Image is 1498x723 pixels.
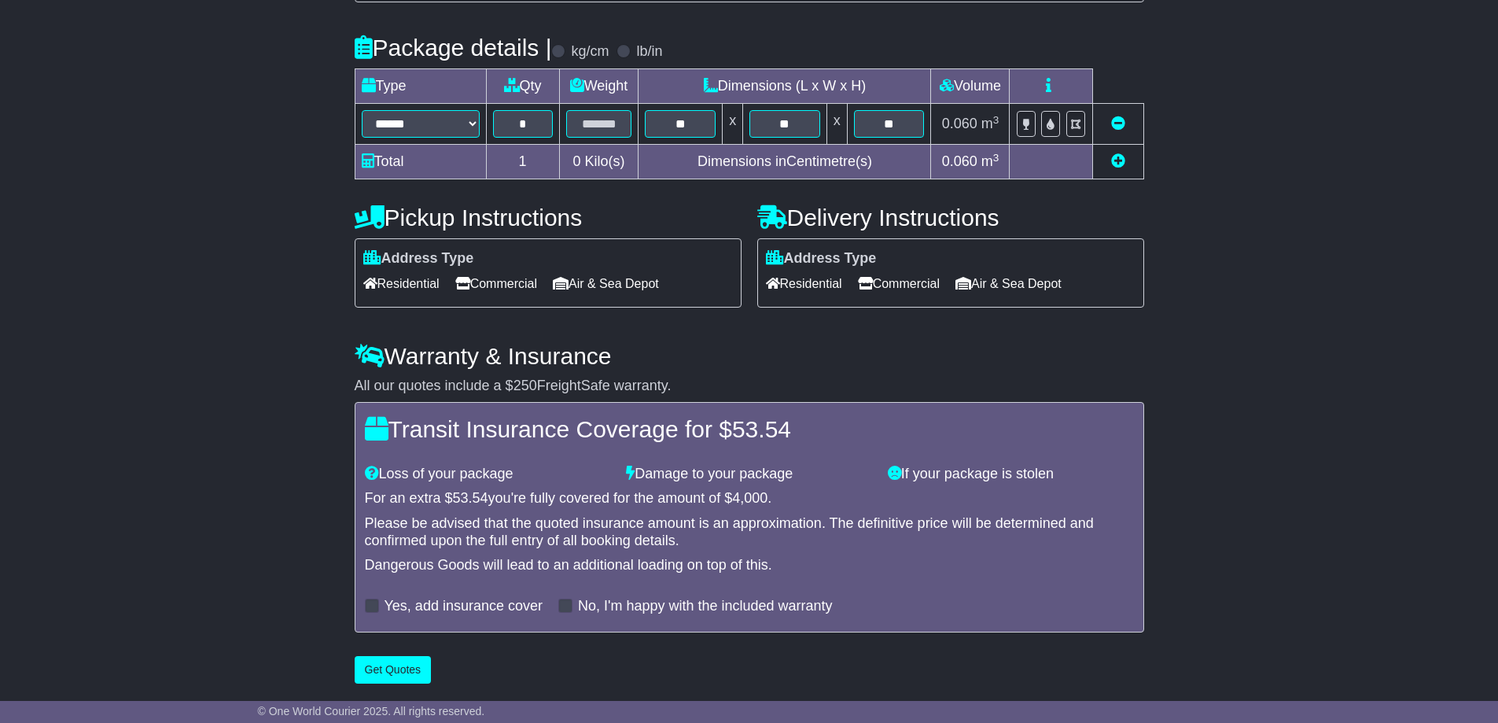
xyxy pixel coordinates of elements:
[385,598,543,615] label: Yes, add insurance cover
[757,205,1144,231] h4: Delivery Instructions
[365,416,1134,442] h4: Transit Insurance Coverage for $
[931,69,1010,104] td: Volume
[1111,116,1125,131] a: Remove this item
[639,69,931,104] td: Dimensions (L x W x H)
[355,145,486,179] td: Total
[571,43,609,61] label: kg/cm
[942,116,977,131] span: 0.060
[553,271,659,296] span: Air & Sea Depot
[357,466,619,483] div: Loss of your package
[486,69,559,104] td: Qty
[618,466,880,483] div: Damage to your package
[355,69,486,104] td: Type
[993,152,999,164] sup: 3
[355,656,432,684] button: Get Quotes
[355,205,742,231] h4: Pickup Instructions
[258,705,485,717] span: © One World Courier 2025. All rights reserved.
[453,490,488,506] span: 53.54
[455,271,537,296] span: Commercial
[880,466,1142,483] div: If your package is stolen
[826,104,847,145] td: x
[559,69,639,104] td: Weight
[559,145,639,179] td: Kilo(s)
[942,153,977,169] span: 0.060
[365,515,1134,549] div: Please be advised that the quoted insurance amount is an approximation. The definitive price will...
[355,35,552,61] h4: Package details |
[365,490,1134,507] div: For an extra $ you're fully covered for the amount of $ .
[572,153,580,169] span: 0
[513,378,537,393] span: 250
[363,271,440,296] span: Residential
[732,490,767,506] span: 4,000
[355,343,1144,369] h4: Warranty & Insurance
[766,250,877,267] label: Address Type
[1111,153,1125,169] a: Add new item
[981,116,999,131] span: m
[486,145,559,179] td: 1
[732,416,791,442] span: 53.54
[993,114,999,126] sup: 3
[578,598,833,615] label: No, I'm happy with the included warranty
[639,145,931,179] td: Dimensions in Centimetre(s)
[955,271,1062,296] span: Air & Sea Depot
[363,250,474,267] label: Address Type
[981,153,999,169] span: m
[766,271,842,296] span: Residential
[355,378,1144,395] div: All our quotes include a $ FreightSafe warranty.
[858,271,940,296] span: Commercial
[723,104,743,145] td: x
[636,43,662,61] label: lb/in
[365,557,1134,574] div: Dangerous Goods will lead to an additional loading on top of this.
